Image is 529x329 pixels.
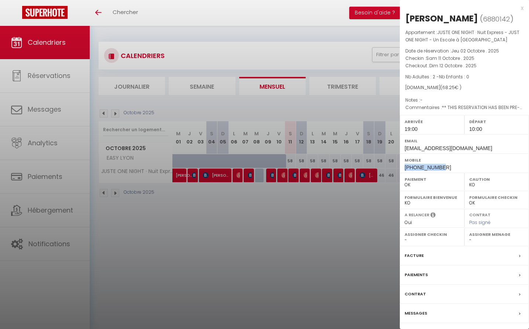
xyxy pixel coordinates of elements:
[405,176,460,183] label: Paiement
[405,29,523,44] p: Appartement :
[405,126,418,132] span: 19:00
[405,194,460,201] label: Formulaire Bienvenue
[483,14,510,24] span: 6880142
[469,126,482,132] span: 10:00
[405,55,523,62] p: Checkin :
[469,194,524,201] label: Formulaire Checkin
[405,252,424,260] label: Facture
[400,4,523,13] div: x
[405,74,469,80] span: Nb Adultes : 2 -
[480,14,513,24] span: ( )
[405,290,426,298] label: Contrat
[469,212,491,217] label: Contrat
[405,47,523,55] p: Date de réservation :
[405,164,451,170] span: [PHONE_NUMBER]
[405,271,428,279] label: Paiements
[430,212,436,220] i: Sélectionner OUI si vous souhaiter envoyer les séquences de messages post-checkout
[439,74,469,80] span: Nb Enfants : 0
[440,84,461,91] span: ( € )
[405,13,478,24] div: [PERSON_NAME]
[405,118,460,125] label: Arrivée
[469,176,524,183] label: Caution
[405,145,492,151] span: [EMAIL_ADDRESS][DOMAIN_NAME]
[469,231,524,238] label: Assigner Menage
[429,62,477,69] span: Dim 12 Octobre . 2025
[405,84,523,91] div: [DOMAIN_NAME]
[442,84,455,91] span: 68.25
[405,212,429,218] label: A relancer
[405,156,524,164] label: Mobile
[451,48,499,54] span: Jeu 02 Octobre . 2025
[469,118,524,125] label: Départ
[405,137,524,145] label: Email
[420,97,423,103] span: -
[405,29,519,43] span: JUSTE ONE NIGHT · Nuit Express - JUST ONE NIGHT - Un Escale à [GEOGRAPHIC_DATA]
[405,62,523,69] p: Checkout :
[405,231,460,238] label: Assigner Checkin
[405,104,523,111] p: Commentaires :
[405,309,427,317] label: Messages
[426,55,474,61] span: Sam 11 Octobre . 2025
[405,96,523,104] p: Notes :
[469,219,491,225] span: Pas signé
